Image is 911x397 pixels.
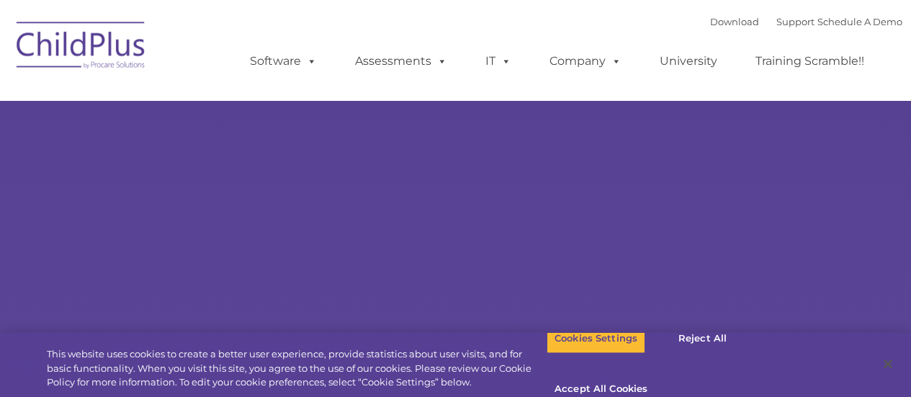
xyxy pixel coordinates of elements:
[817,16,902,27] a: Schedule A Demo
[658,324,748,354] button: Reject All
[645,47,732,76] a: University
[47,347,547,390] div: This website uses cookies to create a better user experience, provide statistics about user visit...
[710,16,759,27] a: Download
[9,12,153,84] img: ChildPlus by Procare Solutions
[741,47,879,76] a: Training Scramble!!
[547,324,645,354] button: Cookies Settings
[872,348,904,380] button: Close
[341,47,462,76] a: Assessments
[710,16,902,27] font: |
[776,16,814,27] a: Support
[235,47,331,76] a: Software
[535,47,636,76] a: Company
[471,47,526,76] a: IT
